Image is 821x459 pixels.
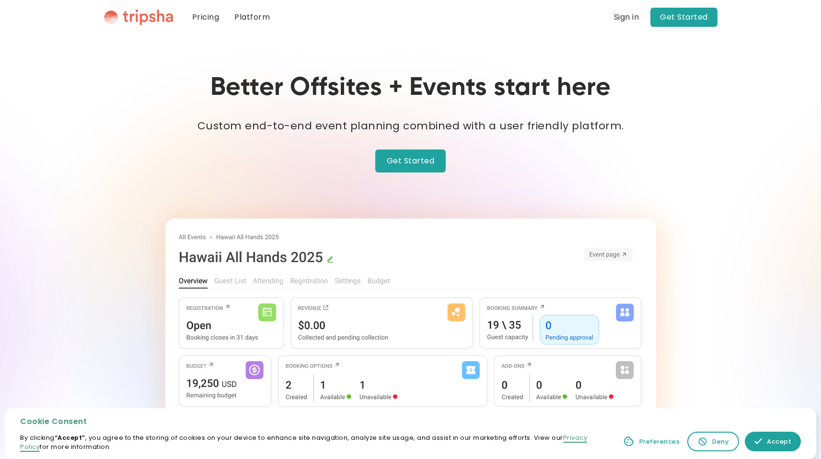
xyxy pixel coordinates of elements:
strong: “Accept” [55,434,85,442]
a: home [104,9,173,25]
div: Preferences [639,437,680,446]
a: Get Started [375,149,446,172]
a: Preferences [621,432,682,451]
a: Privacy Policy [20,434,587,452]
p: By clicking , you agree to the storing of cookies on your device to enhance site navigation, anal... [20,433,606,451]
a: Deny [687,432,739,451]
div: Accept [767,437,791,446]
a: Sign in [614,11,639,23]
div: Sign in [614,13,639,21]
strong: Custom end-to-end event planning combined with a user friendly platform. [197,118,624,133]
a: Accept [745,432,801,451]
div: Deny [712,437,728,446]
a: Get Started [650,8,717,27]
h1: Better Offsites + Events start here [210,73,611,103]
img: Tripsha Logo [104,9,173,25]
img: allow icon [754,437,762,445]
div: Cookie Consent [20,416,606,427]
